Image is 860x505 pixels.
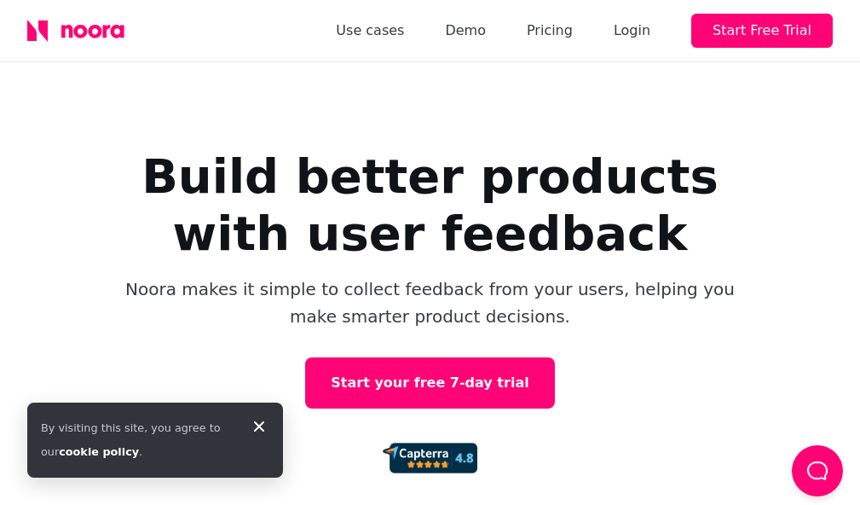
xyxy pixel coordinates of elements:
div: Login [614,19,650,43]
h1: Build better products with user feedback [89,148,771,262]
button: Load Chat [792,445,843,496]
button: Start Free Trial [691,14,833,48]
a: Start your free 7-day trial [305,357,554,409]
p: Noora makes it simple to collect feedback from your users, helping you make smarter product decis... [124,276,737,330]
a: Use cases [336,19,404,43]
a: cookie policy [59,445,139,458]
a: Demo [445,19,486,43]
img: 92d72d4f0927c2c8b0462b8c7b01ca97.png [383,443,476,473]
a: Pricing [527,19,573,43]
div: By visiting this site, you agree to our . [41,416,235,464]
